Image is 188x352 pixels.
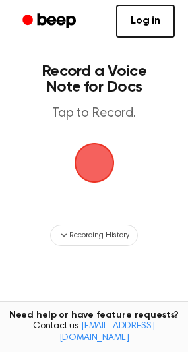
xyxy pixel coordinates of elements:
[75,143,114,183] button: Beep Logo
[13,9,88,34] a: Beep
[24,63,164,95] h1: Record a Voice Note for Docs
[69,229,129,241] span: Recording History
[116,5,175,38] a: Log in
[8,321,180,344] span: Contact us
[50,225,137,246] button: Recording History
[24,105,164,122] p: Tap to Record.
[59,322,155,343] a: [EMAIL_ADDRESS][DOMAIN_NAME]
